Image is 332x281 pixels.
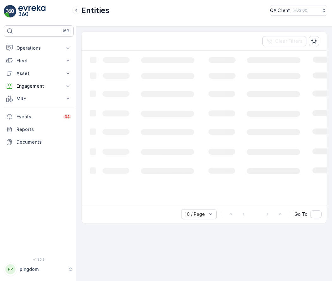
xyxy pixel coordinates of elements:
p: Events [16,114,59,120]
img: logo_light-DOdMpM7g.png [18,5,46,18]
button: Asset [4,67,74,80]
span: v 1.50.3 [4,258,74,261]
button: Engagement [4,80,74,92]
div: PP [5,264,15,274]
span: Go To [294,211,308,217]
p: MRF [16,96,61,102]
p: Reports [16,126,71,133]
p: Clear Filters [275,38,303,44]
p: Operations [16,45,61,51]
p: 34 [65,114,70,119]
p: Documents [16,139,71,145]
p: QA Client [270,7,290,14]
p: pingdom [20,266,65,272]
button: MRF [4,92,74,105]
p: Engagement [16,83,61,89]
p: Asset [16,70,61,77]
a: Events34 [4,110,74,123]
img: logo [4,5,16,18]
button: Clear Filters [262,36,306,46]
p: Entities [81,5,109,16]
p: ( +03:00 ) [292,8,309,13]
p: ⌘B [63,28,69,34]
button: Operations [4,42,74,54]
a: Reports [4,123,74,136]
p: Fleet [16,58,61,64]
button: PPpingdom [4,263,74,276]
button: QA Client(+03:00) [270,5,327,16]
button: Fleet [4,54,74,67]
a: Documents [4,136,74,148]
